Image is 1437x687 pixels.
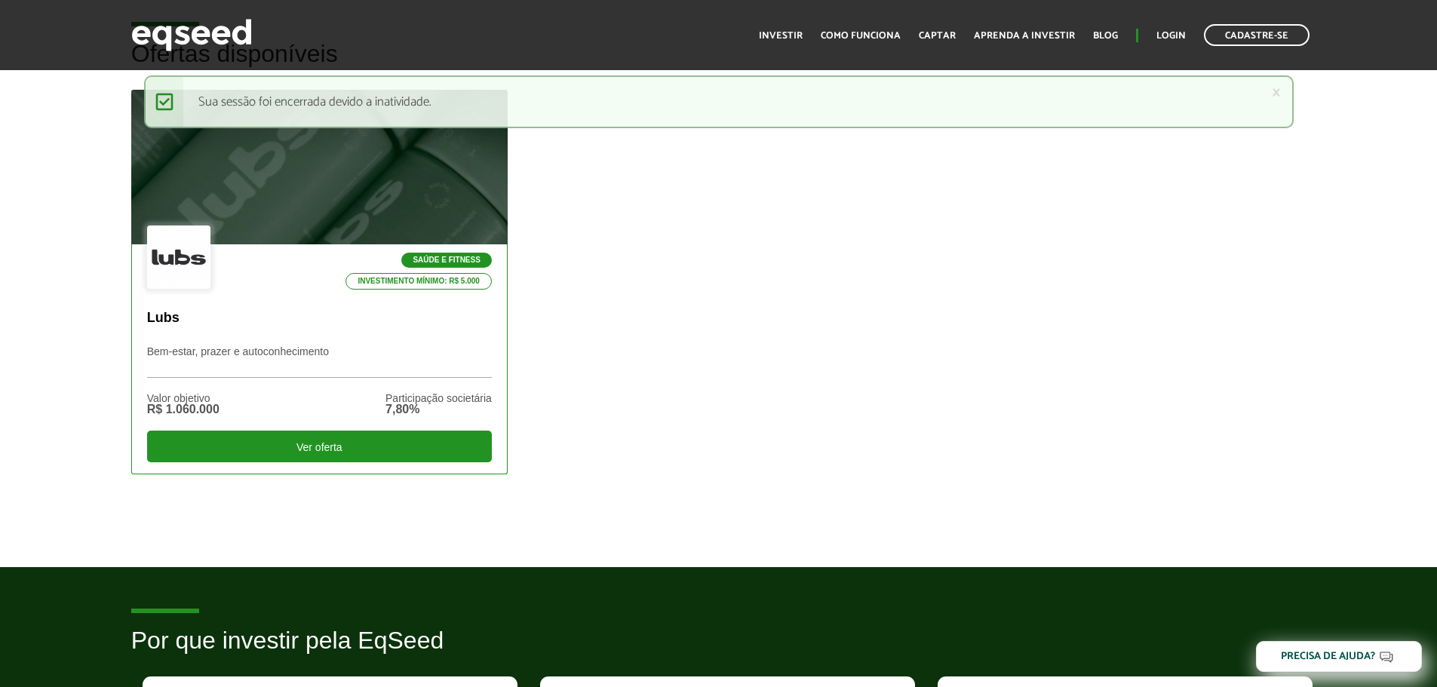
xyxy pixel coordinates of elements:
[144,75,1294,128] div: Sua sessão foi encerrada devido a inatividade.
[401,253,491,268] p: Saúde e Fitness
[821,31,901,41] a: Como funciona
[345,273,492,290] p: Investimento mínimo: R$ 5.000
[147,393,220,403] div: Valor objetivo
[131,627,1307,676] h2: Por que investir pela EqSeed
[919,31,956,41] a: Captar
[147,403,220,416] div: R$ 1.060.000
[1272,84,1281,100] a: ×
[131,90,508,474] a: Saúde e Fitness Investimento mínimo: R$ 5.000 Lubs Bem-estar, prazer e autoconhecimento Valor obj...
[1156,31,1186,41] a: Login
[147,345,492,378] p: Bem-estar, prazer e autoconhecimento
[385,403,492,416] div: 7,80%
[385,393,492,403] div: Participação societária
[1093,31,1118,41] a: Blog
[974,31,1075,41] a: Aprenda a investir
[147,310,492,327] p: Lubs
[759,31,803,41] a: Investir
[147,431,492,462] div: Ver oferta
[131,15,252,55] img: EqSeed
[1204,24,1310,46] a: Cadastre-se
